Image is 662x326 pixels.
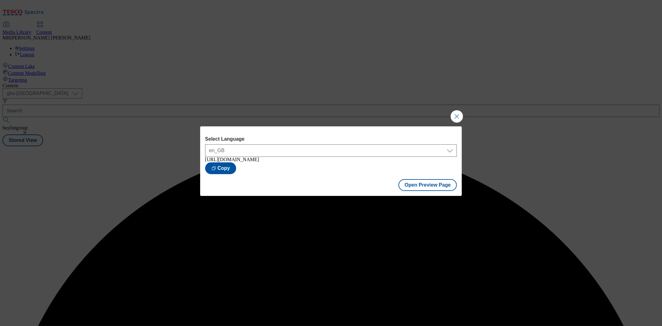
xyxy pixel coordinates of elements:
[205,162,236,174] button: Copy
[205,136,457,142] label: Select Language
[205,157,457,162] div: [URL][DOMAIN_NAME]
[399,179,457,191] button: Open Preview Page
[451,110,463,123] button: Close Modal
[200,126,462,196] div: Modal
